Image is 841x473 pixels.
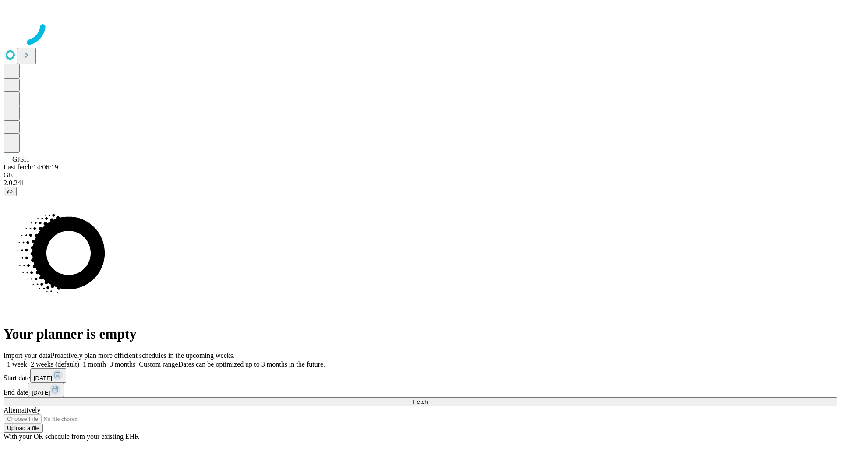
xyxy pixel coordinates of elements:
[4,406,40,414] span: Alternatively
[31,360,79,368] span: 2 weeks (default)
[28,383,64,397] button: [DATE]
[413,399,428,405] span: Fetch
[51,352,235,359] span: Proactively plan more efficient schedules in the upcoming weeks.
[178,360,325,368] span: Dates can be optimized up to 3 months in the future.
[7,188,13,195] span: @
[4,352,51,359] span: Import your data
[4,179,837,187] div: 2.0.241
[4,433,139,440] span: With your OR schedule from your existing EHR
[110,360,135,368] span: 3 months
[4,171,837,179] div: GEI
[4,368,837,383] div: Start date
[30,368,66,383] button: [DATE]
[32,389,50,396] span: [DATE]
[4,163,58,171] span: Last fetch: 14:06:19
[83,360,106,368] span: 1 month
[4,397,837,406] button: Fetch
[4,383,837,397] div: End date
[4,424,43,433] button: Upload a file
[34,375,52,381] span: [DATE]
[4,326,837,342] h1: Your planner is empty
[139,360,178,368] span: Custom range
[12,155,29,163] span: GJSH
[4,187,17,196] button: @
[7,360,27,368] span: 1 week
